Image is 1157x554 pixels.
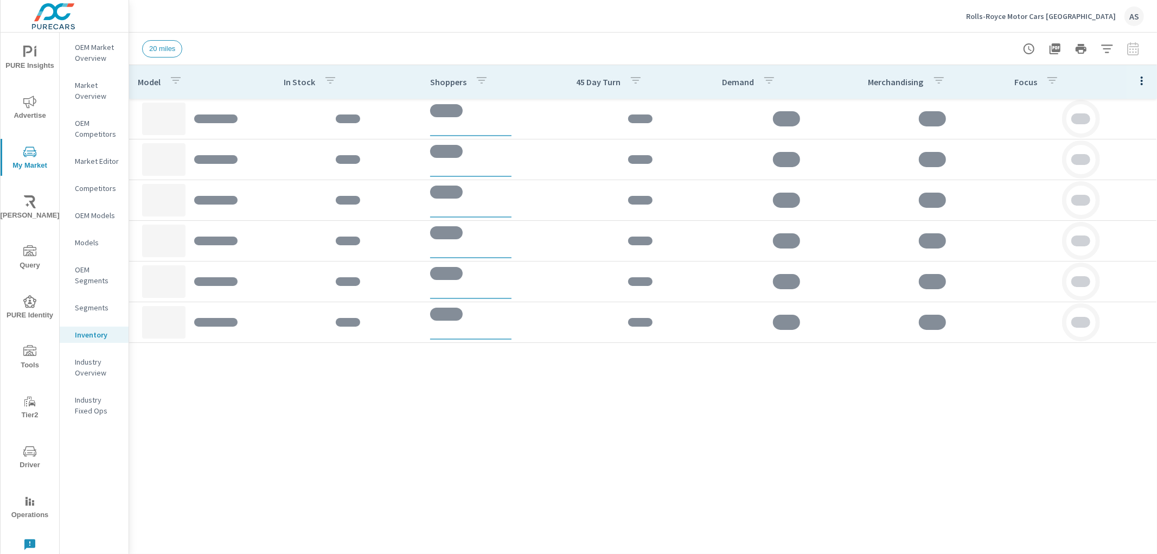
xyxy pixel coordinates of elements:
[722,77,754,87] p: Demand
[75,356,120,378] p: Industry Overview
[143,44,182,53] span: 20 miles
[60,392,129,419] div: Industry Fixed Ops
[60,262,129,289] div: OEM Segments
[60,354,129,381] div: Industry Overview
[1096,38,1118,60] button: Apply Filters
[966,11,1116,21] p: Rolls-Royce Motor Cars [GEOGRAPHIC_DATA]
[60,77,129,104] div: Market Overview
[60,153,129,169] div: Market Editor
[60,234,129,251] div: Models
[576,77,621,87] p: 45 Day Turn
[4,46,56,72] span: PURE Insights
[75,329,120,340] p: Inventory
[4,495,56,521] span: Operations
[1124,7,1144,26] div: AS
[75,264,120,286] p: OEM Segments
[75,394,120,416] p: Industry Fixed Ops
[868,77,924,87] p: Merchandising
[4,295,56,322] span: PURE Identity
[4,345,56,372] span: Tools
[284,77,315,87] p: In Stock
[75,210,120,221] p: OEM Models
[4,95,56,122] span: Advertise
[75,302,120,313] p: Segments
[4,445,56,472] span: Driver
[60,115,129,142] div: OEM Competitors
[1014,77,1037,87] p: Focus
[75,80,120,101] p: Market Overview
[60,300,129,316] div: Segments
[1070,38,1092,60] button: Print Report
[4,145,56,172] span: My Market
[4,395,56,422] span: Tier2
[75,118,120,139] p: OEM Competitors
[60,207,129,224] div: OEM Models
[60,180,129,196] div: Competitors
[75,156,120,167] p: Market Editor
[1044,38,1066,60] button: "Export Report to PDF"
[75,42,120,63] p: OEM Market Overview
[75,183,120,194] p: Competitors
[4,245,56,272] span: Query
[60,39,129,66] div: OEM Market Overview
[4,195,56,222] span: [PERSON_NAME]
[60,327,129,343] div: Inventory
[138,77,161,87] p: Model
[75,237,120,248] p: Models
[430,77,466,87] p: Shoppers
